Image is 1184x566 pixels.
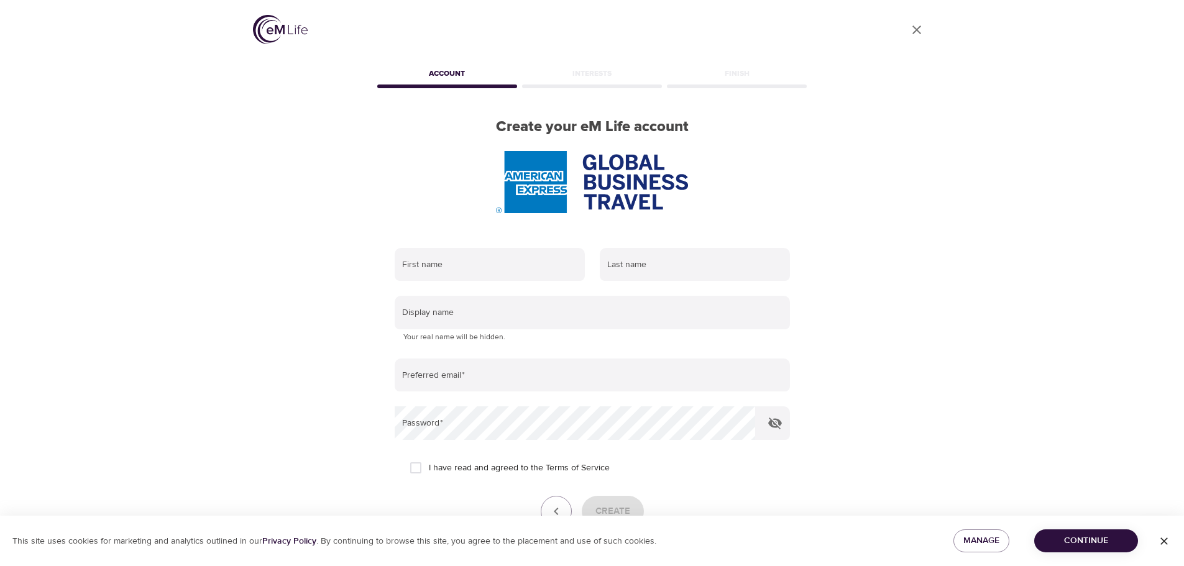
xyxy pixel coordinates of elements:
[902,15,932,45] a: close
[1034,529,1138,552] button: Continue
[403,331,781,344] p: Your real name will be hidden.
[262,536,316,547] a: Privacy Policy
[546,462,610,475] a: Terms of Service
[496,151,687,213] img: AmEx%20GBT%20logo.png
[1044,533,1128,549] span: Continue
[953,529,1009,552] button: Manage
[375,118,810,136] h2: Create your eM Life account
[253,15,308,44] img: logo
[429,462,610,475] span: I have read and agreed to the
[963,533,999,549] span: Manage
